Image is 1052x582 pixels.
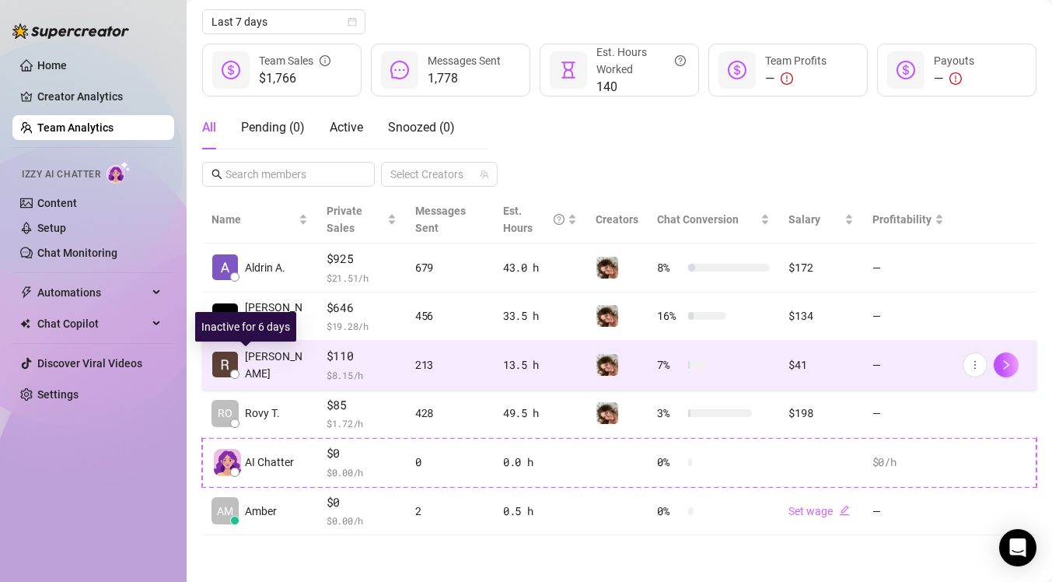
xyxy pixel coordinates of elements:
[37,280,148,305] span: Automations
[596,305,618,327] img: Amber
[872,213,931,226] span: Profitability
[863,244,953,293] td: —
[896,61,915,79] span: dollar-circle
[330,120,363,135] span: Active
[107,161,131,184] img: AI Chatter
[259,52,330,69] div: Team Sales
[259,69,330,88] span: $1,766
[348,17,357,26] span: calendar
[657,213,739,226] span: Chat Conversion
[245,299,308,333] span: [PERSON_NAME]
[415,356,484,373] div: 213
[428,69,501,88] span: 1,778
[245,405,280,422] span: Rovy T.
[596,44,686,78] div: Est. Hours Worked
[327,493,397,512] span: $0
[217,503,233,520] span: AM
[781,72,793,85] span: exclamation-circle
[327,347,397,366] span: $110
[320,52,330,69] span: info-circle
[863,293,953,342] td: —
[999,529,1036,566] div: Open Intercom Messenger
[211,10,356,33] span: Last 7 days
[503,405,578,422] div: 49.5 h
[596,402,618,424] img: Amber
[245,348,308,382] span: [PERSON_NAME]
[202,196,317,244] th: Name
[245,503,277,520] span: Amber
[37,357,142,370] a: Discover Viral Videos
[657,307,682,324] span: 16 %
[12,23,129,39] img: logo-BBDzfeDw.svg
[788,259,853,276] div: $172
[37,84,162,109] a: Creator Analytics
[211,169,222,180] span: search
[839,505,850,516] span: edit
[327,367,397,383] span: $ 8.15 /h
[949,72,962,85] span: exclamation-circle
[503,503,578,520] div: 0.5 h
[657,503,682,520] span: 0 %
[327,396,397,415] span: $85
[225,166,353,183] input: Search members
[596,354,618,376] img: Amber
[480,170,489,179] span: team
[202,118,216,137] div: All
[863,487,953,536] td: —
[657,454,682,471] span: 0 %
[245,259,285,276] span: Aldrin A.
[327,318,397,334] span: $ 19.28 /h
[20,318,30,329] img: Chat Copilot
[503,202,565,237] div: Est. Hours
[503,307,578,324] div: 33.5 h
[212,303,238,329] img: Angela Galo
[214,449,241,476] img: izzy-ai-chatter-avatar-DDCN_rTZ.svg
[596,78,686,96] span: 140
[728,61,746,79] span: dollar-circle
[503,454,578,471] div: 0.0 h
[22,167,100,182] span: Izzy AI Chatter
[327,250,397,268] span: $925
[503,259,578,276] div: 43.0 h
[554,202,564,237] span: question-circle
[415,405,484,422] div: 428
[657,259,682,276] span: 8 %
[327,205,362,234] span: Private Sales
[970,359,980,370] span: more
[415,503,484,520] div: 2
[765,69,827,88] div: —
[37,311,148,336] span: Chat Copilot
[934,54,974,67] span: Payouts
[788,505,850,517] a: Set wageedit
[327,270,397,286] span: $ 21.51 /h
[657,356,682,373] span: 7 %
[657,405,682,422] span: 3 %
[788,213,820,226] span: Salary
[222,61,240,79] span: dollar-circle
[327,444,397,463] span: $0
[415,307,484,324] div: 456
[415,259,484,276] div: 679
[503,356,578,373] div: 13.5 h
[212,254,238,280] img: Aldrin Ace
[934,69,974,88] div: —
[195,312,296,342] div: Inactive for 6 days
[788,405,853,422] div: $198
[788,356,853,373] div: $41
[388,120,455,135] span: Snoozed ( 0 )
[327,415,397,431] span: $ 1.72 /h
[37,388,79,401] a: Settings
[37,59,67,72] a: Home
[241,118,305,137] div: Pending ( 0 )
[218,405,232,422] span: RO
[327,299,397,317] span: $646
[586,196,648,244] th: Creators
[37,121,114,134] a: Team Analytics
[1001,359,1012,370] span: right
[559,61,578,79] span: hourglass
[37,247,117,259] a: Chat Monitoring
[37,222,66,234] a: Setup
[428,54,501,67] span: Messages Sent
[327,465,397,480] span: $ 0.00 /h
[765,54,827,67] span: Team Profits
